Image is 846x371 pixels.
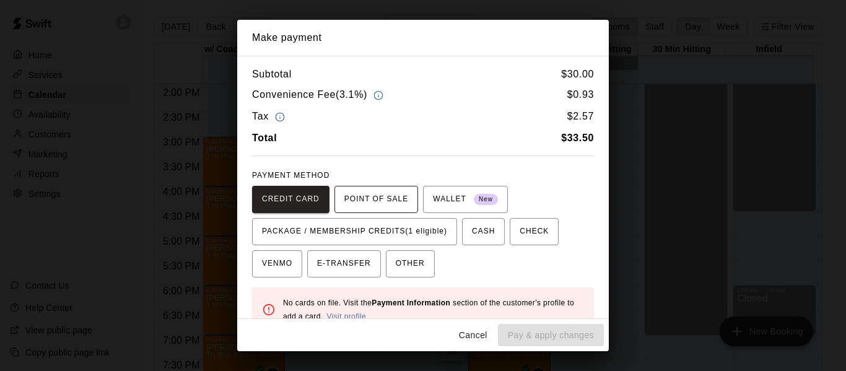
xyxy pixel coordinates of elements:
[372,299,450,307] b: Payment Information
[252,171,329,180] span: PAYMENT METHOD
[326,312,366,321] a: Visit profile
[474,191,498,208] span: New
[252,186,329,213] button: CREDIT CARD
[252,218,457,245] button: PACKAGE / MEMBERSHIP CREDITS(1 eligible)
[561,133,594,143] b: $ 33.50
[252,87,386,103] h6: Convenience Fee ( 3.1% )
[433,190,498,209] span: WALLET
[567,108,594,125] h6: $ 2.57
[262,190,320,209] span: CREDIT CARD
[252,108,288,125] h6: Tax
[334,186,418,213] button: POINT OF SALE
[237,20,609,56] h2: Make payment
[317,254,371,274] span: E-TRANSFER
[252,250,302,277] button: VENMO
[283,299,574,321] span: No cards on file. Visit the section of the customer's profile to add a card.
[567,87,594,103] h6: $ 0.93
[520,222,549,242] span: CHECK
[472,222,495,242] span: CASH
[423,186,508,213] button: WALLET New
[252,66,292,82] h6: Subtotal
[262,254,292,274] span: VENMO
[252,133,277,143] b: Total
[307,250,381,277] button: E-TRANSFER
[386,250,435,277] button: OTHER
[510,218,559,245] button: CHECK
[344,190,408,209] span: POINT OF SALE
[462,218,505,245] button: CASH
[262,222,447,242] span: PACKAGE / MEMBERSHIP CREDITS (1 eligible)
[396,254,425,274] span: OTHER
[453,324,493,347] button: Cancel
[561,66,594,82] h6: $ 30.00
